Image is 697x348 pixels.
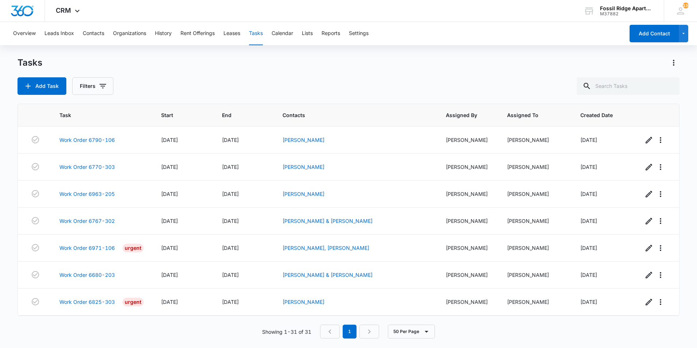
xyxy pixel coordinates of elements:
span: End [222,111,255,119]
span: Contacts [283,111,417,119]
a: Work Order 6971-106 [59,244,115,252]
span: [DATE] [161,272,178,278]
div: [PERSON_NAME] [446,217,490,225]
a: [PERSON_NAME], [PERSON_NAME] [283,245,369,251]
div: account id [600,11,653,16]
div: [PERSON_NAME] [446,298,490,306]
div: [PERSON_NAME] [446,190,490,198]
button: Calendar [272,22,293,45]
button: Tasks [249,22,263,45]
a: [PERSON_NAME] [283,299,324,305]
div: Urgent [122,298,144,306]
button: Actions [668,57,680,69]
a: [PERSON_NAME] [283,164,324,170]
span: [DATE] [161,137,178,143]
div: [PERSON_NAME] [446,244,490,252]
button: Add Task [17,77,66,95]
a: Work Order 6767-302 [59,217,115,225]
span: [DATE] [222,164,239,170]
button: Filters [72,77,113,95]
span: [DATE] [222,137,239,143]
button: Lists [302,22,313,45]
button: Settings [349,22,369,45]
span: Task [59,111,133,119]
span: [DATE] [161,164,178,170]
div: [PERSON_NAME] [507,163,563,171]
span: [DATE] [222,272,239,278]
button: Reports [322,22,340,45]
em: 1 [343,325,357,339]
div: Urgent [122,244,144,252]
span: [DATE] [580,164,597,170]
div: [PERSON_NAME] [446,271,490,279]
div: [PERSON_NAME] [507,271,563,279]
p: Showing 1-31 of 31 [262,328,311,336]
button: Leads Inbox [44,22,74,45]
span: [DATE] [161,245,178,251]
span: [DATE] [580,137,597,143]
button: Leases [223,22,240,45]
span: Start [161,111,194,119]
span: Assigned To [507,111,553,119]
h1: Tasks [17,57,42,68]
div: [PERSON_NAME] [507,136,563,144]
span: [DATE] [580,245,597,251]
span: [DATE] [222,245,239,251]
nav: Pagination [320,325,379,339]
div: notifications count [683,3,689,8]
a: Work Order 6790-106 [59,136,115,144]
div: [PERSON_NAME] [446,163,490,171]
span: [DATE] [222,218,239,224]
div: [PERSON_NAME] [507,190,563,198]
button: Organizations [113,22,146,45]
a: [PERSON_NAME] [283,137,324,143]
span: [DATE] [580,272,597,278]
span: [DATE] [222,299,239,305]
span: [DATE] [222,191,239,197]
span: [DATE] [161,218,178,224]
button: Overview [13,22,36,45]
button: History [155,22,172,45]
span: [DATE] [161,191,178,197]
a: Work Order 6963-205 [59,190,115,198]
div: [PERSON_NAME] [507,298,563,306]
a: Work Order 6770-303 [59,163,115,171]
span: 136 [683,3,689,8]
span: [DATE] [580,218,597,224]
span: Created Date [580,111,615,119]
span: CRM [56,7,71,14]
div: account name [600,5,653,11]
input: Search Tasks [577,77,680,95]
a: Work Order 6825-303 [59,298,115,306]
div: [PERSON_NAME] [446,136,490,144]
a: [PERSON_NAME] & [PERSON_NAME] [283,218,373,224]
span: [DATE] [580,299,597,305]
a: [PERSON_NAME] & [PERSON_NAME] [283,272,373,278]
a: Work Order 6680-203 [59,271,115,279]
a: [PERSON_NAME] [283,191,324,197]
div: [PERSON_NAME] [507,244,563,252]
button: Contacts [83,22,104,45]
span: [DATE] [580,191,597,197]
button: Add Contact [630,25,679,42]
div: [PERSON_NAME] [507,217,563,225]
span: [DATE] [161,299,178,305]
button: 50 Per Page [388,325,435,339]
span: Assigned By [446,111,479,119]
button: Rent Offerings [180,22,215,45]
